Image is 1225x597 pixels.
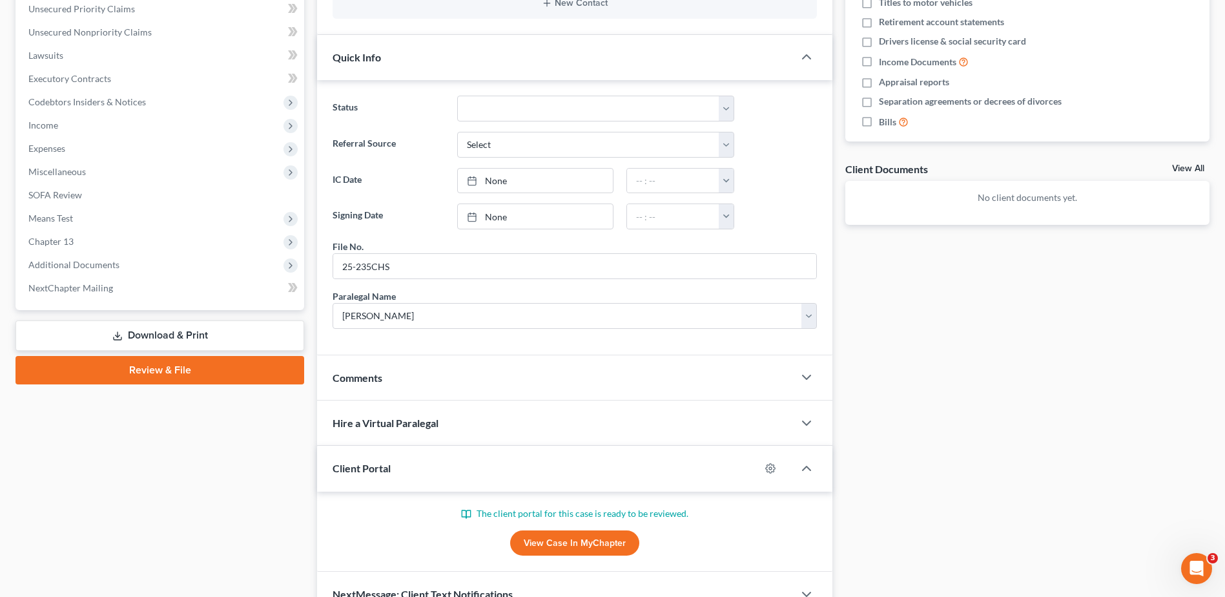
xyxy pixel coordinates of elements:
a: View All [1172,164,1204,173]
p: The client portal for this case is ready to be reviewed. [333,507,817,520]
a: View Case in MyChapter [510,530,639,556]
label: Referral Source [326,132,450,158]
span: Codebtors Insiders & Notices [28,96,146,107]
a: Executory Contracts [18,67,304,90]
span: Retirement account statements [879,16,1004,28]
span: Bills [879,116,896,129]
span: Unsecured Priority Claims [28,3,135,14]
div: Paralegal Name [333,289,396,303]
label: Status [326,96,450,121]
span: Means Test [28,213,73,224]
a: SOFA Review [18,183,304,207]
input: -- [333,254,816,278]
p: No client documents yet. [856,191,1199,204]
span: Expenses [28,143,65,154]
label: Signing Date [326,204,450,229]
span: Comments [333,372,382,384]
span: Separation agreements or decrees of divorces [879,95,1062,108]
a: NextChapter Mailing [18,277,304,300]
input: -- : -- [627,204,719,229]
a: None [458,204,613,229]
span: Lawsuits [28,50,63,61]
a: Download & Print [15,320,304,351]
span: Chapter 13 [28,236,74,247]
span: Income [28,120,58,131]
label: IC Date [326,168,450,194]
span: Additional Documents [28,259,119,270]
a: Lawsuits [18,44,304,67]
span: SOFA Review [28,189,82,200]
span: Client Portal [333,462,391,474]
a: Unsecured Nonpriority Claims [18,21,304,44]
span: Unsecured Nonpriority Claims [28,26,152,37]
span: Drivers license & social security card [879,35,1026,48]
div: Client Documents [845,162,928,176]
span: Appraisal reports [879,76,949,89]
span: Executory Contracts [28,73,111,84]
div: File No. [333,240,364,253]
span: NextChapter Mailing [28,282,113,293]
a: None [458,169,613,193]
span: Hire a Virtual Paralegal [333,417,438,429]
span: Income Documents [879,56,956,68]
a: Review & File [15,356,304,384]
iframe: Intercom live chat [1181,553,1212,584]
input: -- : -- [627,169,719,193]
span: Miscellaneous [28,166,86,177]
span: 3 [1208,553,1218,563]
span: Quick Info [333,51,381,63]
